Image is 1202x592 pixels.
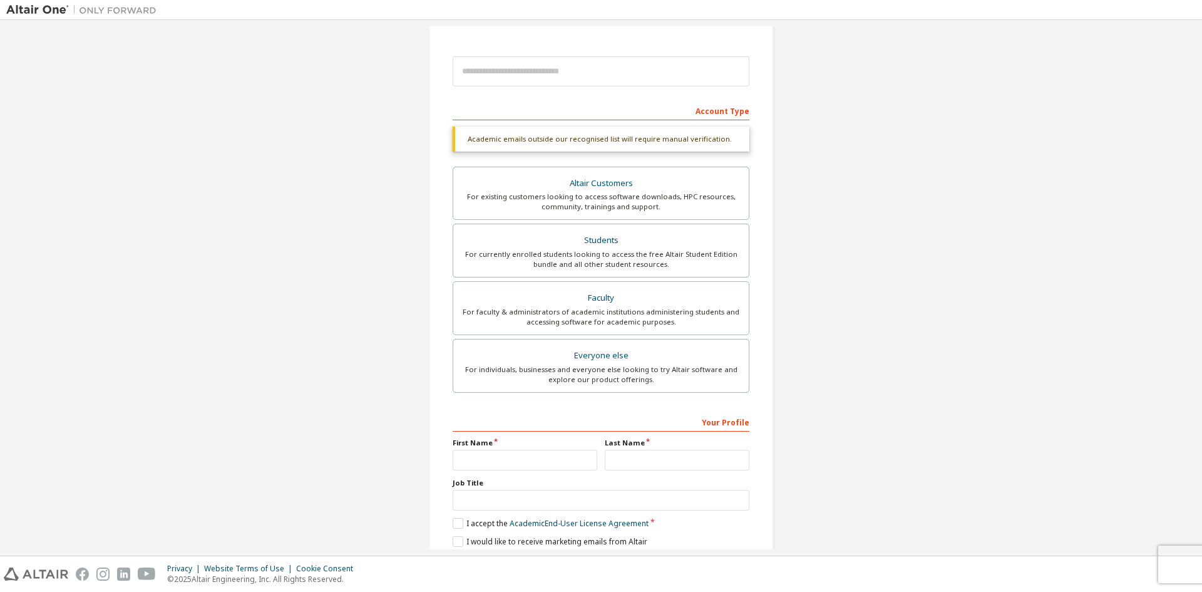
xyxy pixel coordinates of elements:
[96,568,110,581] img: instagram.svg
[461,192,741,212] div: For existing customers looking to access software downloads, HPC resources, community, trainings ...
[453,100,749,120] div: Account Type
[461,232,741,249] div: Students
[461,347,741,365] div: Everyone else
[204,564,296,574] div: Website Terms of Use
[296,564,361,574] div: Cookie Consent
[138,568,156,581] img: youtube.svg
[461,289,741,307] div: Faculty
[461,307,741,327] div: For faculty & administrators of academic institutions administering students and accessing softwa...
[6,4,163,16] img: Altair One
[167,564,204,574] div: Privacy
[453,518,649,529] label: I accept the
[453,478,749,488] label: Job Title
[605,438,749,448] label: Last Name
[117,568,130,581] img: linkedin.svg
[4,568,68,581] img: altair_logo.svg
[461,175,741,192] div: Altair Customers
[453,536,647,547] label: I would like to receive marketing emails from Altair
[510,518,649,529] a: Academic End-User License Agreement
[76,568,89,581] img: facebook.svg
[453,438,597,448] label: First Name
[167,574,361,584] p: © 2025 Altair Engineering, Inc. All Rights Reserved.
[453,127,749,152] div: Academic emails outside our recognised list will require manual verification.
[461,365,741,385] div: For individuals, businesses and everyone else looking to try Altair software and explore our prod...
[461,249,741,269] div: For currently enrolled students looking to access the free Altair Student Edition bundle and all ...
[453,412,749,432] div: Your Profile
